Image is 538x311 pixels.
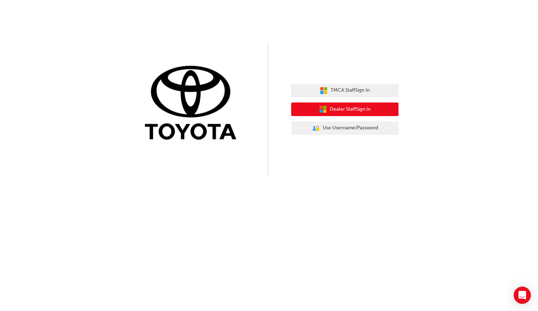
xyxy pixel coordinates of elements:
span: Use Username/Password [323,124,378,132]
div: Open Intercom Messenger [514,287,531,304]
span: Dealer Staff Sign In [330,105,371,114]
button: Dealer StaffSign In [291,102,398,116]
img: Trak [140,64,247,143]
button: TMCA StaffSign In [291,84,398,97]
span: TMCA Staff Sign In [331,86,370,95]
button: Use Username/Password [291,121,398,135]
